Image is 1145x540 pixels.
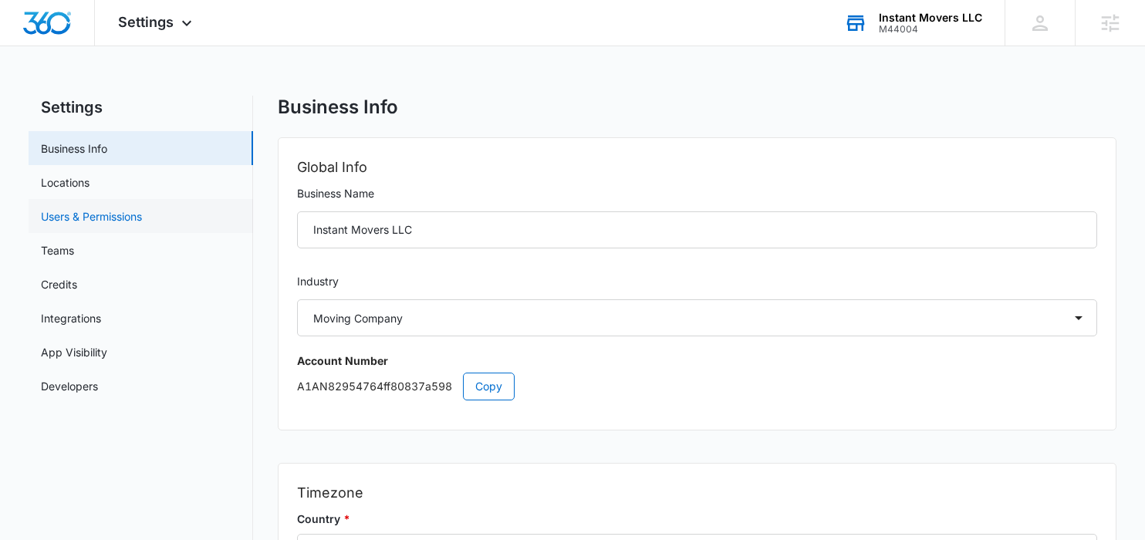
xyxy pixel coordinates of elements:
[463,373,515,400] button: Copy
[879,12,982,24] div: account name
[41,208,142,224] a: Users & Permissions
[297,482,1097,504] h2: Timezone
[41,378,98,394] a: Developers
[297,354,388,367] strong: Account Number
[475,378,502,395] span: Copy
[278,96,398,119] h1: Business Info
[297,185,1097,202] label: Business Name
[297,157,1097,178] h2: Global Info
[41,276,77,292] a: Credits
[41,242,74,258] a: Teams
[41,310,101,326] a: Integrations
[297,373,1097,400] p: A1AN82954764ff80837a598
[41,344,107,360] a: App Visibility
[879,24,982,35] div: account id
[297,273,1097,290] label: Industry
[41,174,90,191] a: Locations
[41,140,107,157] a: Business Info
[297,511,1097,528] label: Country
[29,96,253,119] h2: Settings
[118,14,174,30] span: Settings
